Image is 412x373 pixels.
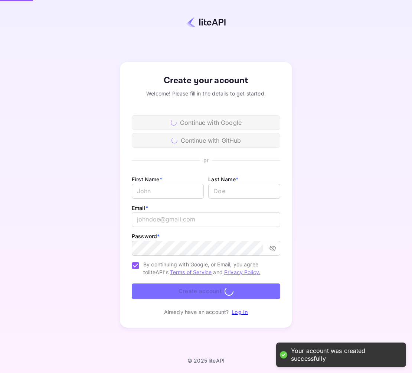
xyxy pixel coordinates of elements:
[224,269,260,275] a: Privacy Policy.
[132,133,280,148] div: Continue with GitHub
[186,17,226,27] img: liteapi
[132,233,160,239] label: Password
[132,205,148,211] label: Email
[143,260,274,276] span: By continuing with Google, or Email, you agree to liteAPI's and
[232,309,248,315] a: Log in
[291,347,399,363] div: Your account was created successfully
[132,90,280,97] div: Welcome! Please fill in the details to get started.
[208,176,238,182] label: Last Name
[187,357,225,364] p: © 2025 liteAPI
[164,308,229,316] p: Already have an account?
[266,241,279,255] button: toggle password visibility
[170,269,212,275] a: Terms of Service
[132,74,280,87] div: Create your account
[208,184,280,199] input: Doe
[132,115,280,130] div: Continue with Google
[132,212,280,227] input: johndoe@gmail.com
[132,176,162,182] label: First Name
[132,184,204,199] input: John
